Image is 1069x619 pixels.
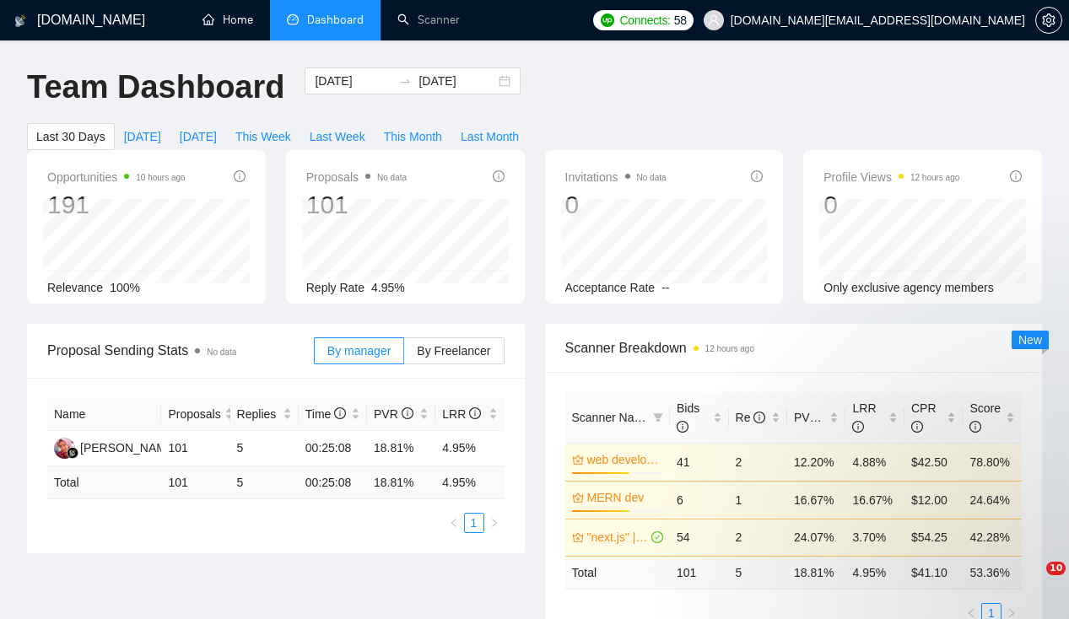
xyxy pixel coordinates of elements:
button: left [444,513,464,533]
button: Last 30 Days [27,123,115,150]
span: Score [969,401,1001,433]
span: left [449,518,459,528]
span: check-circle [651,531,663,543]
button: [DATE] [170,123,226,150]
span: Profile Views [823,167,959,187]
td: $42.50 [904,443,963,481]
span: info-circle [911,421,923,433]
span: info-circle [751,170,763,182]
button: right [484,513,505,533]
span: Proposals [168,405,220,423]
iframe: Intercom live chat [1012,562,1052,602]
th: Proposals [161,398,229,431]
span: right [489,518,499,528]
span: info-circle [852,421,864,433]
img: upwork-logo.png [601,13,614,27]
span: Only exclusive agency members [823,281,994,294]
span: No data [377,173,407,182]
span: 100% [110,281,140,294]
td: 41 [670,443,728,481]
td: 78.80% [963,443,1022,481]
div: [PERSON_NAME] [80,439,177,457]
span: Opportunities [47,167,186,187]
td: Total [565,556,671,589]
span: to [398,74,412,88]
h1: Team Dashboard [27,67,284,107]
li: Next Page [484,513,505,533]
span: [DATE] [180,127,217,146]
span: Dashboard [307,13,364,27]
td: 4.95% [435,431,504,466]
span: Acceptance Rate [565,281,656,294]
span: Connects: [619,11,670,30]
span: info-circle [402,407,413,419]
span: info-circle [677,421,688,433]
td: 5 [230,431,299,466]
span: CPR [911,401,937,433]
input: End date [418,72,495,90]
td: 4.95 % [435,466,504,499]
img: logo [14,8,26,35]
span: Last Week [310,127,365,146]
span: This Month [384,127,442,146]
span: info-circle [334,407,346,419]
time: 12 hours ago [705,344,754,353]
span: Last 30 Days [36,127,105,146]
td: 18.81% [367,431,435,466]
a: web developmnet [587,450,661,469]
span: Re [736,411,766,424]
td: 00:25:08 [299,466,367,499]
div: 0 [565,189,667,221]
span: PVR [794,411,834,424]
span: user [708,14,720,26]
li: 1 [464,513,484,533]
span: filter [650,405,667,430]
span: Bids [677,401,699,433]
td: 54 [670,519,728,556]
td: 101 [670,556,728,589]
button: Last Week [300,123,375,150]
a: "next.js" | "next js [587,528,649,546]
td: Total [47,466,161,499]
span: Replies [237,405,279,423]
time: 10 hours ago [136,173,185,182]
span: By Freelancer [417,344,490,358]
td: 1 [729,481,787,519]
td: 2 [729,519,787,556]
a: searchScanner [397,13,460,27]
span: 4.95% [371,281,405,294]
th: Replies [230,398,299,431]
button: This Month [375,123,451,150]
th: Name [47,398,161,431]
span: New [1018,333,1042,347]
input: Start date [315,72,391,90]
span: -- [661,281,669,294]
td: 6 [670,481,728,519]
button: [DATE] [115,123,170,150]
div: 191 [47,189,186,221]
span: info-circle [753,412,765,423]
a: 1 [465,514,483,532]
span: 10 [1046,562,1066,575]
span: Invitations [565,167,667,187]
span: Reply Rate [306,281,364,294]
button: Last Month [451,123,528,150]
span: Scanner Breakdown [565,337,1023,358]
td: 2 [729,443,787,481]
div: 101 [306,189,407,221]
button: setting [1035,7,1062,34]
span: Time [305,407,346,421]
td: 5 [230,466,299,499]
span: No data [637,173,667,182]
span: By manager [327,344,391,358]
span: Relevance [47,281,103,294]
td: 101 [161,466,229,499]
td: 00:25:08 [299,431,367,466]
div: 0 [823,189,959,221]
time: 12 hours ago [910,173,959,182]
span: info-circle [1010,170,1022,182]
span: right [1007,608,1017,618]
span: info-circle [469,407,481,419]
td: 12.20% [787,443,845,481]
span: crown [572,492,584,503]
